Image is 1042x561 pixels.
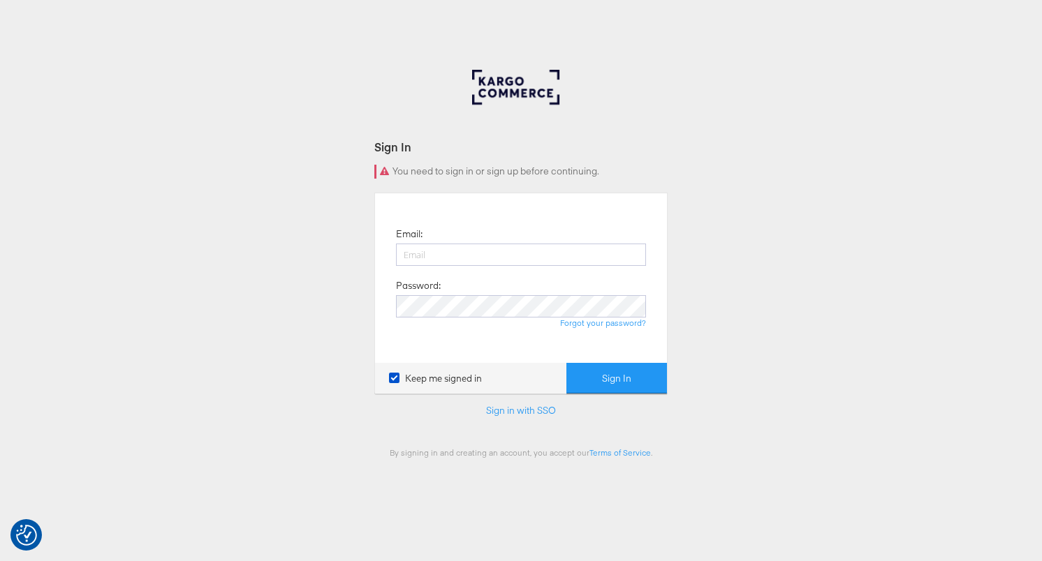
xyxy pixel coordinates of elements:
[589,447,651,458] a: Terms of Service
[560,317,646,328] a: Forgot your password?
[374,139,668,155] div: Sign In
[374,447,668,458] div: By signing in and creating an account, you accept our .
[396,227,423,241] label: Email:
[16,525,37,546] img: Revisit consent button
[389,372,482,385] label: Keep me signed in
[566,363,667,394] button: Sign In
[396,279,441,292] label: Password:
[486,404,556,417] a: Sign in with SSO
[16,525,37,546] button: Consent Preferences
[374,165,668,179] div: You need to sign in or sign up before continuing.
[396,244,646,266] input: Email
